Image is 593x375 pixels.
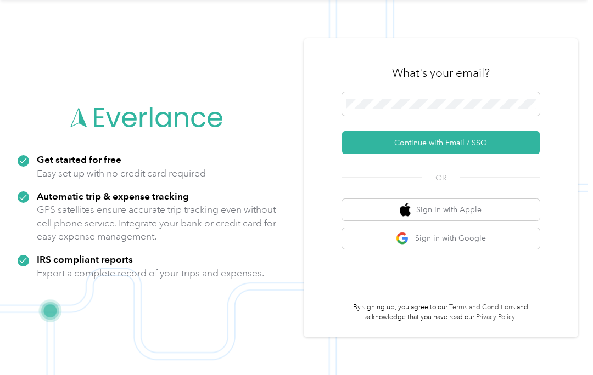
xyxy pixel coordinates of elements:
[37,190,189,202] strong: Automatic trip & expense tracking
[449,303,515,311] a: Terms and Conditions
[342,228,540,249] button: google logoSign in with Google
[37,154,121,165] strong: Get started for free
[37,167,206,180] p: Easy set up with no credit card required
[400,203,411,217] img: apple logo
[37,266,264,280] p: Export a complete record of your trips and expenses.
[342,303,540,322] p: By signing up, you agree to our and acknowledge that you have read our .
[422,172,460,184] span: OR
[392,65,490,81] h3: What's your email?
[476,313,515,321] a: Privacy Policy
[342,199,540,220] button: apple logoSign in with Apple
[37,253,133,265] strong: IRS compliant reports
[37,203,277,243] p: GPS satellites ensure accurate trip tracking even without cell phone service. Integrate your bank...
[342,131,540,154] button: Continue with Email / SSO
[396,232,410,246] img: google logo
